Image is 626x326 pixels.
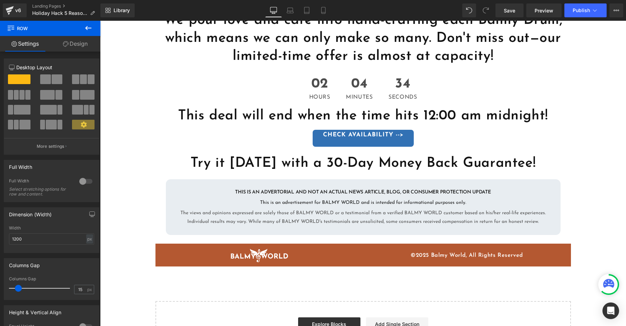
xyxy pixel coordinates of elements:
[462,3,476,17] button: Undo
[9,226,94,230] div: Width
[311,232,423,237] span: ©2025 Balmy World, All Rights Reserved
[71,167,455,176] h6: THIS IS AN ADVERTORIAL AND NOT AN ACTUAL NEWS ARTICLE, BLOG, OR CONSUMER PROTECTION UPDATE
[526,3,562,17] a: Preview
[3,3,27,17] a: v6
[71,178,455,186] p: This is an advertisement for BALMY WORLD and is intended for informational purposes only.
[61,86,466,104] h1: This deal will end when the time hits 12:00 am midnight!
[298,3,315,17] a: Tablet
[564,3,607,17] button: Publish
[87,287,93,292] span: px
[609,3,623,17] button: More
[602,302,619,319] div: Open Intercom Messenger
[198,297,260,310] a: Explore Blocks
[9,277,94,281] div: Columns Gap
[9,233,94,245] input: auto
[9,259,40,268] div: Columns Gap
[213,109,314,126] a: CHECK AVAILABILITY -->
[479,3,493,17] button: Redo
[265,3,282,17] a: Desktop
[288,56,317,74] span: 34
[114,7,130,13] span: Library
[9,178,72,185] div: Full Width
[9,306,61,315] div: Height & Vertical Align
[209,56,230,74] span: 02
[7,21,76,36] span: Row
[61,134,466,152] h1: Try it [DATE] with a 30-Day Money Back Guarantee!
[86,234,93,244] div: px
[32,10,87,16] span: Holiday Hack 5 Reasons
[14,6,23,15] div: v6
[4,138,99,154] button: More settings
[71,188,455,205] p: The views and opinions expressed are solely those of BALMY WORLD or a testimonial from a verified...
[246,56,272,74] span: 04
[315,3,332,17] a: Mobile
[209,74,230,79] span: Hours
[9,160,32,170] div: Full Width
[282,3,298,17] a: Laptop
[266,297,328,310] a: Add Single Section
[573,8,590,13] span: Publish
[246,74,272,79] span: Minutes
[9,64,94,71] p: Desktop Layout
[32,3,100,9] a: Landing Pages
[100,3,135,17] a: New Library
[9,187,71,197] div: Select stretching options for row and content.
[37,143,64,150] p: More settings
[504,7,515,14] span: Save
[535,7,553,14] span: Preview
[288,74,317,79] span: Seconds
[50,36,100,52] a: Design
[9,208,52,217] div: Dimension (Width)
